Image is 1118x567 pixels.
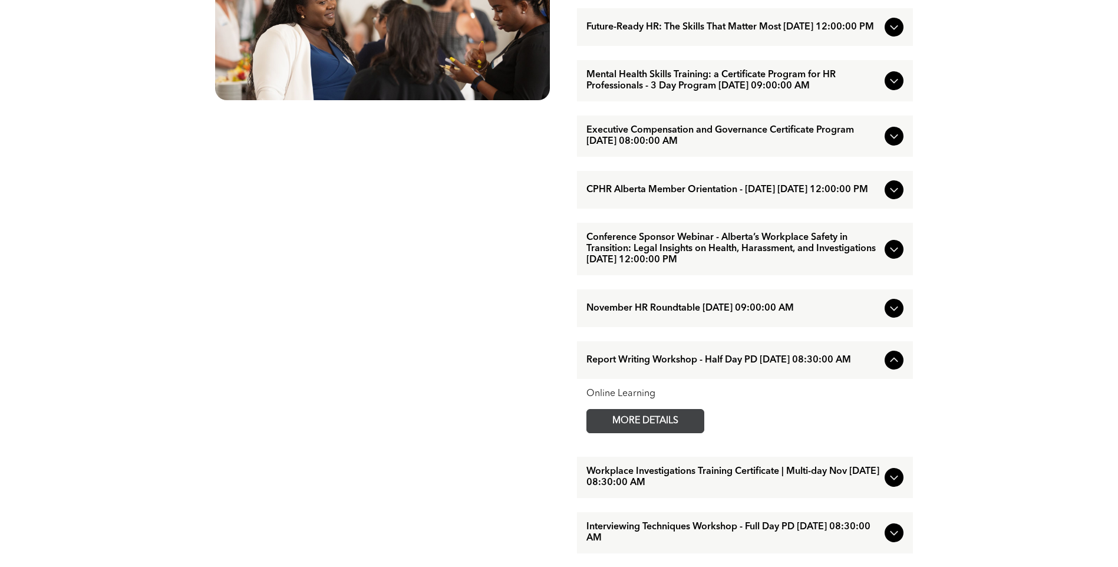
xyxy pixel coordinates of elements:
span: Workplace Investigations Training Certificate | Multi-day Nov [DATE] 08:30:00 AM [586,466,880,489]
a: MORE DETAILS [586,409,704,433]
span: Executive Compensation and Governance Certificate Program [DATE] 08:00:00 AM [586,125,880,147]
span: CPHR Alberta Member Orientation - [DATE] [DATE] 12:00:00 PM [586,184,880,196]
span: Future-Ready HR: The Skills That Matter Most [DATE] 12:00:00 PM [586,22,880,33]
span: Interviewing Techniques Workshop - Full Day PD [DATE] 08:30:00 AM [586,522,880,544]
div: Online Learning [586,388,903,400]
span: November HR Roundtable [DATE] 09:00:00 AM [586,303,880,314]
span: MORE DETAILS [599,410,692,433]
span: Report Writing Workshop - Half Day PD [DATE] 08:30:00 AM [586,355,880,366]
span: Conference Sponsor Webinar - Alberta’s Workplace Safety in Transition: Legal Insights on Health, ... [586,232,880,266]
span: Mental Health Skills Training: a Certificate Program for HR Professionals - 3 Day Program [DATE] ... [586,70,880,92]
